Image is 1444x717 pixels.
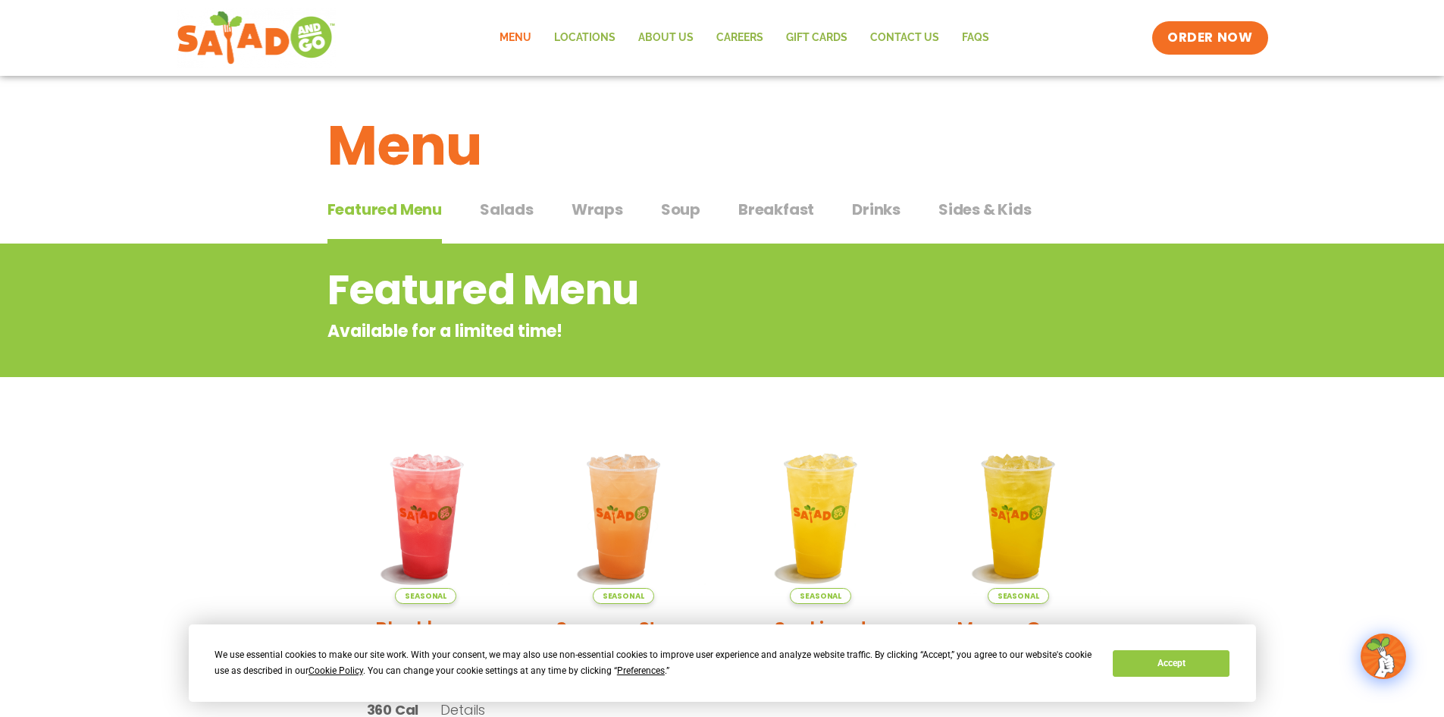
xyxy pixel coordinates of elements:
[327,319,995,344] p: Available for a limited time!
[1167,29,1252,47] span: ORDER NOW
[859,20,951,55] a: Contact Us
[327,198,442,221] span: Featured Menu
[938,198,1032,221] span: Sides & Kids
[1113,650,1229,677] button: Accept
[480,198,534,221] span: Salads
[627,20,705,55] a: About Us
[988,588,1049,604] span: Seasonal
[488,20,1001,55] nav: Menu
[395,588,456,604] span: Seasonal
[852,198,901,221] span: Drinks
[734,615,909,668] h2: Sunkissed [PERSON_NAME]
[572,198,623,221] span: Wraps
[593,588,654,604] span: Seasonal
[734,429,909,604] img: Product photo for Sunkissed Yuzu Lemonade
[215,647,1095,679] div: We use essential cookies to make our site work. With your consent, we may also use non-essential ...
[189,624,1256,702] div: Cookie Consent Prompt
[705,20,775,55] a: Careers
[488,20,543,55] a: Menu
[309,665,363,676] span: Cookie Policy
[177,8,337,68] img: new-SAG-logo-768×292
[931,615,1106,668] h2: Mango Grove Lemonade
[327,193,1117,244] div: Tabbed content
[339,615,514,695] h2: Blackberry [PERSON_NAME] Lemonade
[738,198,814,221] span: Breakfast
[661,198,700,221] span: Soup
[536,429,711,604] img: Product photo for Summer Stone Fruit Lemonade
[951,20,1001,55] a: FAQs
[931,429,1106,604] img: Product photo for Mango Grove Lemonade
[775,20,859,55] a: GIFT CARDS
[617,665,665,676] span: Preferences
[327,105,1117,187] h1: Menu
[536,615,711,668] h2: Summer Stone Fruit Lemonade
[790,588,851,604] span: Seasonal
[543,20,627,55] a: Locations
[1362,635,1405,678] img: wpChatIcon
[1152,21,1267,55] a: ORDER NOW
[327,259,995,321] h2: Featured Menu
[339,429,514,604] img: Product photo for Blackberry Bramble Lemonade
